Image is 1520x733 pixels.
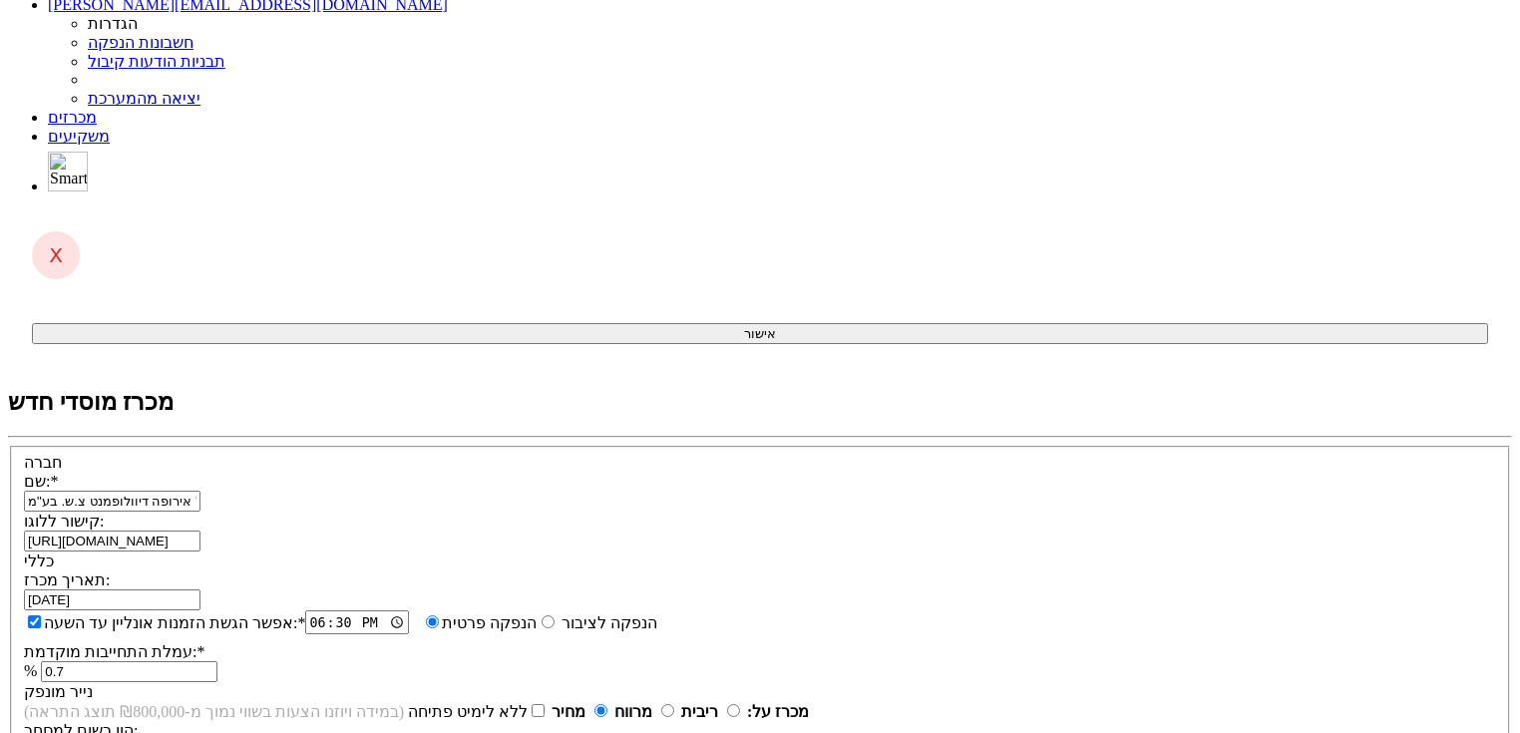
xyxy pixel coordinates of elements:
h2: מכרז מוסדי חדש [8,388,1512,416]
label: הנפקה לציבור [421,614,657,631]
strong: מכרז על: [747,703,809,720]
label: ללא לימיט פתיחה [408,703,548,720]
a: חשבונות הנפקה [88,34,193,51]
span: (במידה ויוזנו הצעות בשווי נמוך מ-₪800,000 תוצג התראה) [24,703,404,720]
input: הנפקה לציבור [426,615,439,628]
label: אפשר הגשת הזמנות אונליין עד השעה: [24,612,305,632]
input: מרווח [661,704,674,717]
strong: ריבית [681,703,718,720]
img: SmartBull Logo [48,152,88,191]
label: קישור ללוגו: [24,513,104,530]
input: ללא לימיט פתיחה [532,704,545,717]
a: מכרזים [48,109,97,126]
a: משקיעים [48,128,110,145]
label: שם: [24,473,58,490]
button: אישור [32,323,1488,344]
input: אפשר הגשת הזמנות אונליין עד השעה:* [28,615,41,628]
input: מחיר [594,704,607,717]
a: יציאה מהמערכת [88,90,200,107]
li: הגדרות [88,14,1512,33]
strong: מרווח [614,703,652,720]
label: כללי [24,552,54,569]
label: חברה [24,454,62,471]
strong: מחיר [552,703,585,720]
label: הנפקה פרטית [442,614,558,631]
span: % [24,662,37,679]
input: הנפקה פרטית [542,615,555,628]
label: נייר מונפק [24,683,93,700]
label: עמלת התחייבות מוקדמת: [24,643,204,660]
input: ריבית [727,704,740,717]
label: תאריך מכרז: [24,571,110,588]
span: X [49,243,63,267]
a: תבניות הודעות קיבול [88,53,225,70]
